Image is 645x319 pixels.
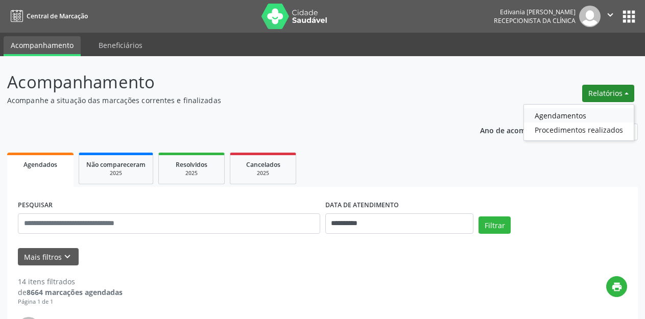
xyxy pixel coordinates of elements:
label: PESQUISAR [18,198,53,213]
div: de [18,287,123,298]
span: Cancelados [246,160,280,169]
div: 2025 [237,169,289,177]
div: 2025 [166,169,217,177]
ul: Relatórios [523,104,634,141]
i:  [605,9,616,20]
a: Agendamentos [524,108,634,122]
span: Resolvidos [176,160,207,169]
p: Acompanhe a situação das marcações correntes e finalizadas [7,95,449,106]
span: Não compareceram [86,160,146,169]
i: keyboard_arrow_down [62,251,73,262]
div: 14 itens filtrados [18,276,123,287]
button:  [601,6,620,27]
p: Acompanhamento [7,69,449,95]
button: print [606,276,627,297]
a: Acompanhamento [4,36,81,56]
div: Página 1 de 1 [18,298,123,306]
p: Ano de acompanhamento [480,124,570,136]
button: Mais filtroskeyboard_arrow_down [18,248,79,266]
i: print [611,281,623,292]
a: Beneficiários [91,36,150,54]
button: Relatórios [582,85,634,102]
div: Edivania [PERSON_NAME] [494,8,576,16]
span: Central de Marcação [27,12,88,20]
span: Agendados [23,160,57,169]
button: Filtrar [479,216,511,234]
button: apps [620,8,638,26]
img: img [579,6,601,27]
a: Central de Marcação [7,8,88,24]
div: 2025 [86,169,146,177]
a: Procedimentos realizados [524,122,634,137]
strong: 8664 marcações agendadas [27,287,123,297]
label: DATA DE ATENDIMENTO [325,198,399,213]
span: Recepcionista da clínica [494,16,576,25]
